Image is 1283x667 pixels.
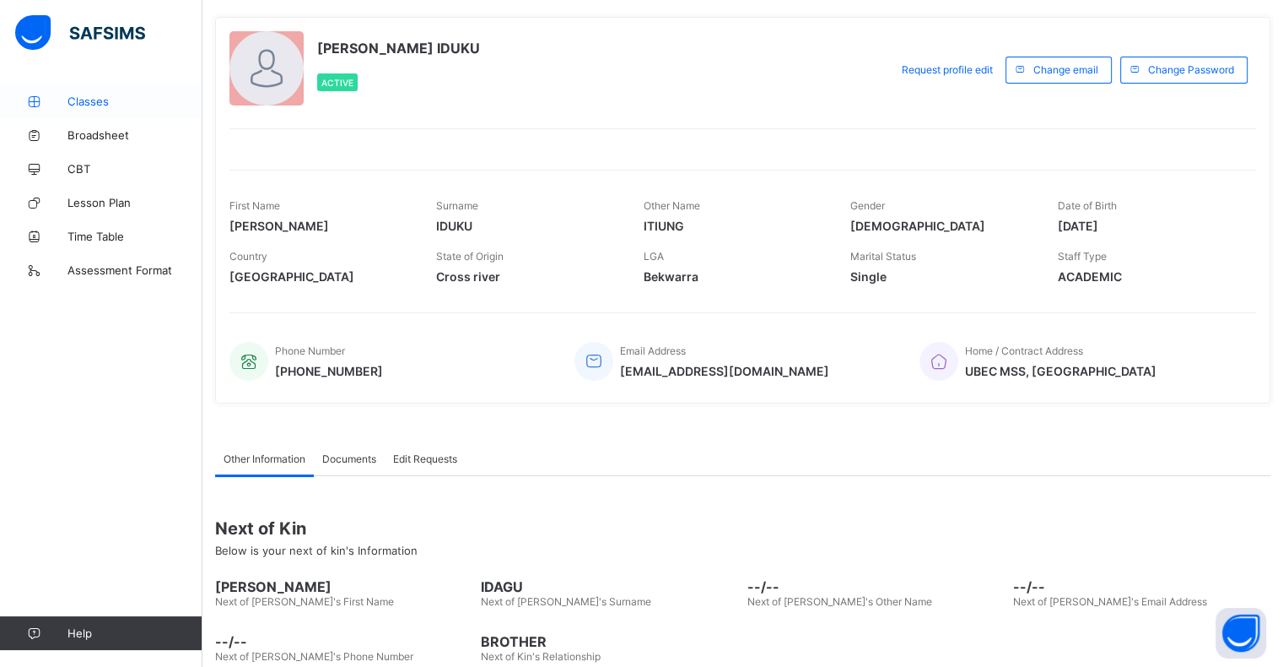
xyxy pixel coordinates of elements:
[436,199,478,212] span: Surname
[15,15,145,51] img: safsims
[1058,269,1239,284] span: ACADEMIC
[1148,63,1234,76] span: Change Password
[229,269,411,284] span: [GEOGRAPHIC_DATA]
[481,578,738,595] span: IDAGU
[229,199,280,212] span: First Name
[481,633,738,650] span: BROTHER
[317,40,480,57] span: [PERSON_NAME] IDUKU
[902,63,993,76] span: Request profile edit
[1013,595,1207,608] span: Next of [PERSON_NAME]'s Email Address
[747,578,1005,595] span: --/--
[481,595,651,608] span: Next of [PERSON_NAME]'s Surname
[850,269,1032,284] span: Single
[620,364,829,378] span: [EMAIL_ADDRESS][DOMAIN_NAME]
[393,453,457,465] span: Edit Requests
[644,250,664,263] span: LGA
[215,595,394,608] span: Next of [PERSON_NAME]'s First Name
[481,650,601,663] span: Next of Kin's Relationship
[436,269,617,284] span: Cross river
[620,344,686,357] span: Email Address
[322,453,376,465] span: Documents
[1058,199,1117,212] span: Date of Birth
[229,219,411,233] span: [PERSON_NAME]
[965,364,1156,378] span: UBEC MSS, [GEOGRAPHIC_DATA]
[850,199,885,212] span: Gender
[850,250,916,263] span: Marital Status
[436,219,617,233] span: IDUKU
[67,95,202,108] span: Classes
[224,453,305,465] span: Other Information
[215,633,472,650] span: --/--
[644,269,825,284] span: Bekwarra
[850,219,1032,233] span: [DEMOGRAPHIC_DATA]
[215,544,418,557] span: Below is your next of kin's Information
[747,595,932,608] span: Next of [PERSON_NAME]'s Other Name
[229,250,267,263] span: Country
[965,344,1083,357] span: Home / Contract Address
[67,230,202,243] span: Time Table
[275,344,345,357] span: Phone Number
[644,199,700,212] span: Other Name
[67,196,202,209] span: Lesson Plan
[436,250,504,263] span: State of Origin
[215,578,472,595] span: [PERSON_NAME]
[1013,578,1270,595] span: --/--
[215,518,1270,539] span: Next of Kin
[67,128,202,142] span: Broadsheet
[1058,219,1239,233] span: [DATE]
[67,263,202,277] span: Assessment Format
[67,626,202,640] span: Help
[644,219,825,233] span: ITIUNG
[67,162,202,176] span: CBT
[1058,250,1107,263] span: Staff Type
[321,78,353,88] span: Active
[1033,63,1098,76] span: Change email
[215,650,413,663] span: Next of [PERSON_NAME]'s Phone Number
[275,364,383,378] span: [PHONE_NUMBER]
[1216,608,1266,659] button: Open asap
